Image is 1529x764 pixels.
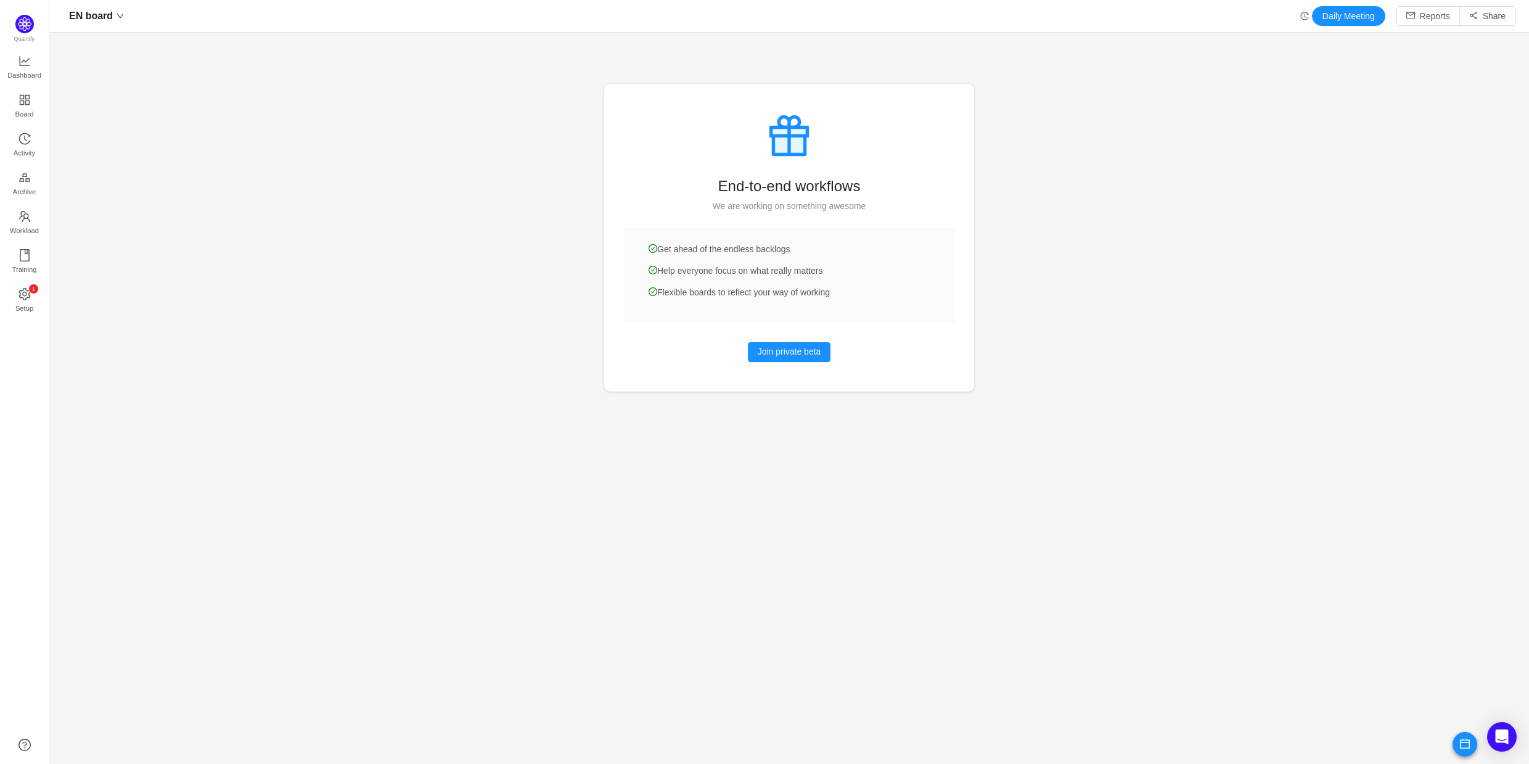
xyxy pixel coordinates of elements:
div: Open Intercom Messenger [1487,722,1517,752]
a: Activity [18,133,31,158]
i: icon: history [1300,12,1309,20]
i: icon: history [18,133,31,145]
button: icon: mailReports [1396,6,1460,26]
span: Dashboard [7,63,41,88]
span: Workload [10,218,39,243]
a: icon: question-circle [18,739,31,751]
p: 1 [31,284,35,294]
i: icon: team [18,210,31,223]
a: Dashboard [18,55,31,80]
span: Activity [14,141,35,165]
a: Archive [18,172,31,197]
button: Join private beta [748,342,831,362]
i: icon: down [117,12,124,20]
button: Daily Meeting [1312,6,1385,26]
i: icon: gold [18,171,31,184]
sup: 1 [29,284,38,294]
a: Workload [18,211,31,236]
i: icon: line-chart [18,55,31,67]
i: icon: appstore [18,94,31,106]
span: Board [15,102,34,126]
i: icon: book [18,249,31,261]
button: icon: share-altShare [1459,6,1515,26]
span: Archive [13,179,36,204]
a: Board [18,94,31,119]
span: EN board [69,6,113,26]
a: icon: settingSetup [18,289,31,313]
i: icon: setting [18,288,31,300]
a: Training [18,250,31,274]
img: Quantify [15,15,34,33]
button: icon: calendar [1453,732,1477,757]
span: Training [12,257,36,282]
span: Setup [15,296,33,321]
span: Quantify [14,36,35,42]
